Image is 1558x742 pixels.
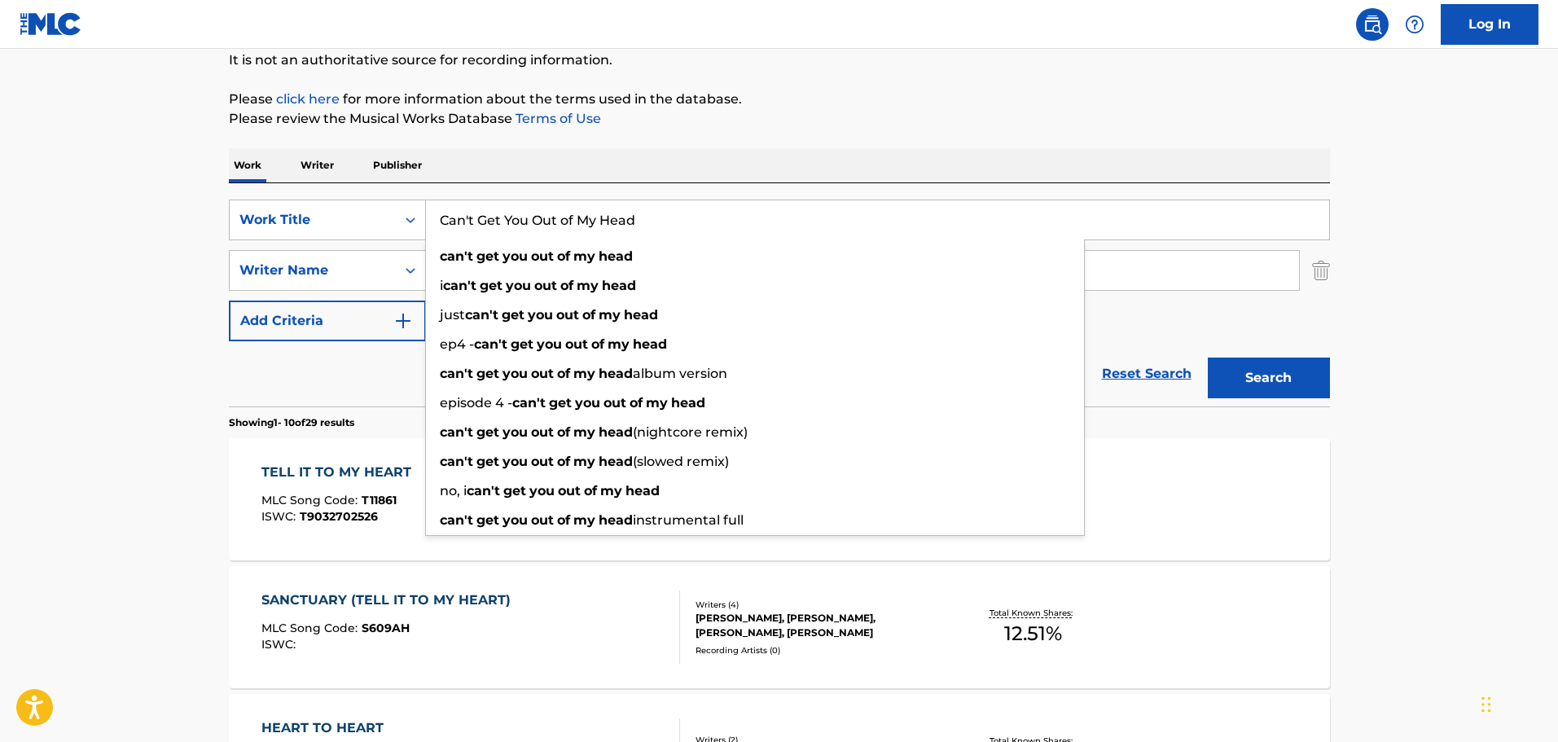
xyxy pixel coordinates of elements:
[1208,358,1330,398] button: Search
[549,395,572,411] strong: get
[573,454,595,469] strong: my
[534,278,557,293] strong: out
[440,483,467,498] span: no, i
[300,509,378,524] span: T9032702526
[503,248,528,264] strong: you
[1312,250,1330,291] img: Delete Criterion
[599,512,633,528] strong: head
[467,483,500,498] strong: can't
[557,454,570,469] strong: of
[603,395,626,411] strong: out
[573,512,595,528] strong: my
[440,424,473,440] strong: can't
[696,599,941,611] div: Writers ( 4 )
[503,483,526,498] strong: get
[239,210,386,230] div: Work Title
[557,424,570,440] strong: of
[591,336,604,352] strong: of
[440,366,473,381] strong: can't
[529,483,555,498] strong: you
[362,621,410,635] span: S609AH
[476,512,499,528] strong: get
[239,261,386,280] div: Writer Name
[556,307,579,323] strong: out
[503,512,528,528] strong: you
[537,336,562,352] strong: you
[443,278,476,293] strong: can't
[229,50,1330,70] p: It is not an authoritative source for recording information.
[602,278,636,293] strong: head
[512,395,546,411] strong: can't
[229,415,354,430] p: Showing 1 - 10 of 29 results
[600,483,622,498] strong: my
[512,111,601,126] a: Terms of Use
[229,301,426,341] button: Add Criteria
[1405,15,1424,34] img: help
[440,454,473,469] strong: can't
[1441,4,1538,45] a: Log In
[584,483,597,498] strong: of
[696,611,941,640] div: [PERSON_NAME], [PERSON_NAME], [PERSON_NAME], [PERSON_NAME]
[296,148,339,182] p: Writer
[565,336,588,352] strong: out
[633,454,729,469] span: (slowed remix)
[599,366,633,381] strong: head
[630,395,643,411] strong: of
[511,336,533,352] strong: get
[560,278,573,293] strong: of
[633,424,748,440] span: (nightcore remix)
[646,395,668,411] strong: my
[503,424,528,440] strong: you
[1363,15,1382,34] img: search
[229,109,1330,129] p: Please review the Musical Works Database
[20,12,82,36] img: MLC Logo
[696,644,941,656] div: Recording Artists ( 0 )
[1477,664,1558,742] iframe: Chat Widget
[557,512,570,528] strong: of
[1004,619,1062,648] span: 12.51 %
[671,395,705,411] strong: head
[502,307,524,323] strong: get
[229,200,1330,406] form: Search Form
[531,366,554,381] strong: out
[229,566,1330,688] a: SANCTUARY (TELL IT TO MY HEART)MLC Song Code:S609AHISWC:Writers (4)[PERSON_NAME], [PERSON_NAME], ...
[557,248,570,264] strong: of
[503,366,528,381] strong: you
[558,483,581,498] strong: out
[261,591,519,610] div: SANCTUARY (TELL IT TO MY HEART)
[393,311,413,331] img: 9d2ae6d4665cec9f34b9.svg
[633,336,667,352] strong: head
[440,307,465,323] span: just
[261,509,300,524] span: ISWC :
[1398,8,1431,41] div: Help
[440,395,512,411] span: episode 4 -
[599,307,621,323] strong: my
[599,454,633,469] strong: head
[276,91,340,107] a: click here
[577,278,599,293] strong: my
[531,512,554,528] strong: out
[465,307,498,323] strong: can't
[531,454,554,469] strong: out
[474,336,507,352] strong: can't
[633,512,744,528] span: instrumental full
[608,336,630,352] strong: my
[476,424,499,440] strong: get
[476,248,499,264] strong: get
[261,463,419,482] div: TELL IT TO MY HEART
[476,366,499,381] strong: get
[362,493,397,507] span: T11861
[261,637,300,652] span: ISWC :
[599,424,633,440] strong: head
[261,718,405,738] div: HEART TO HEART
[633,366,727,381] span: album version
[624,307,658,323] strong: head
[440,336,474,352] span: ep4 -
[531,424,554,440] strong: out
[440,512,473,528] strong: can't
[480,278,503,293] strong: get
[261,621,362,635] span: MLC Song Code :
[1094,356,1200,392] a: Reset Search
[573,248,595,264] strong: my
